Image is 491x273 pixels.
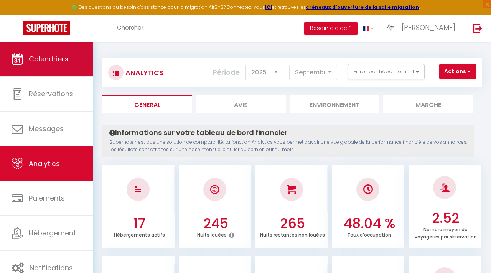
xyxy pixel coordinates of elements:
[135,186,141,192] img: NO IMAGE
[106,215,173,232] h3: 17
[259,215,326,232] h3: 265
[385,22,397,33] img: ...
[379,15,465,42] a: ... [PERSON_NAME]
[102,95,192,113] li: General
[412,210,479,226] h3: 2.52
[383,95,473,113] li: Marché
[111,15,149,42] a: Chercher
[29,228,76,238] span: Hébergement
[197,230,227,238] p: Nuits louées
[124,64,163,81] h3: Analytics
[29,54,68,64] span: Calendriers
[109,128,467,137] h4: Informations sur votre tableau de bord financier
[458,238,485,267] iframe: Chat
[114,230,165,238] p: Hébergements actifs
[196,95,286,113] li: Avis
[30,263,73,273] span: Notifications
[304,22,358,35] button: Besoin d'aide ?
[290,95,379,113] li: Environnement
[260,230,325,238] p: Nuits restantes non louées
[117,23,143,31] span: Chercher
[439,64,476,79] button: Actions
[29,89,73,99] span: Réservations
[336,215,402,232] h3: 48.04 %
[23,21,70,35] img: Super Booking
[348,64,425,79] button: Filtrer par hébergement
[306,4,419,10] a: créneaux d'ouverture de la salle migration
[415,225,477,240] p: Nombre moyen de voyageurs par réservation
[347,230,391,238] p: Taux d'occupation
[213,64,240,81] label: Période
[183,215,249,232] h3: 245
[6,3,29,26] button: Ouvrir le widget de chat LiveChat
[29,193,65,203] span: Paiements
[29,124,64,133] span: Messages
[473,23,483,33] img: logout
[109,139,467,153] p: Superhote n'est pas une solution de comptabilité. La fonction Analytics vous permet d'avoir une v...
[402,23,455,32] span: [PERSON_NAME]
[265,4,272,10] a: ICI
[29,159,60,168] span: Analytics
